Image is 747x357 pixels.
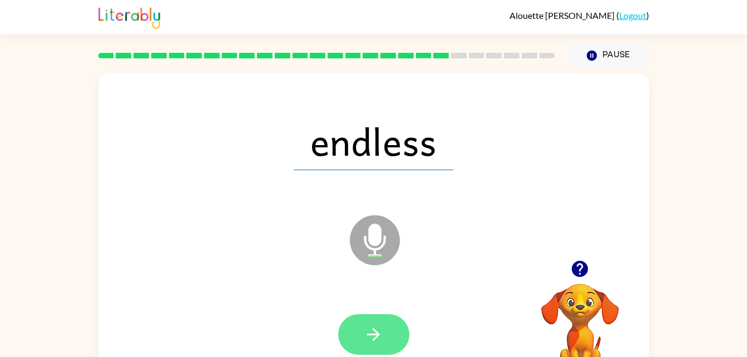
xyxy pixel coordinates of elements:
[509,10,616,21] span: Alouette [PERSON_NAME]
[619,10,646,21] a: Logout
[568,43,649,68] button: Pause
[294,112,453,170] span: endless
[98,4,160,29] img: Literably
[509,10,649,21] div: ( )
